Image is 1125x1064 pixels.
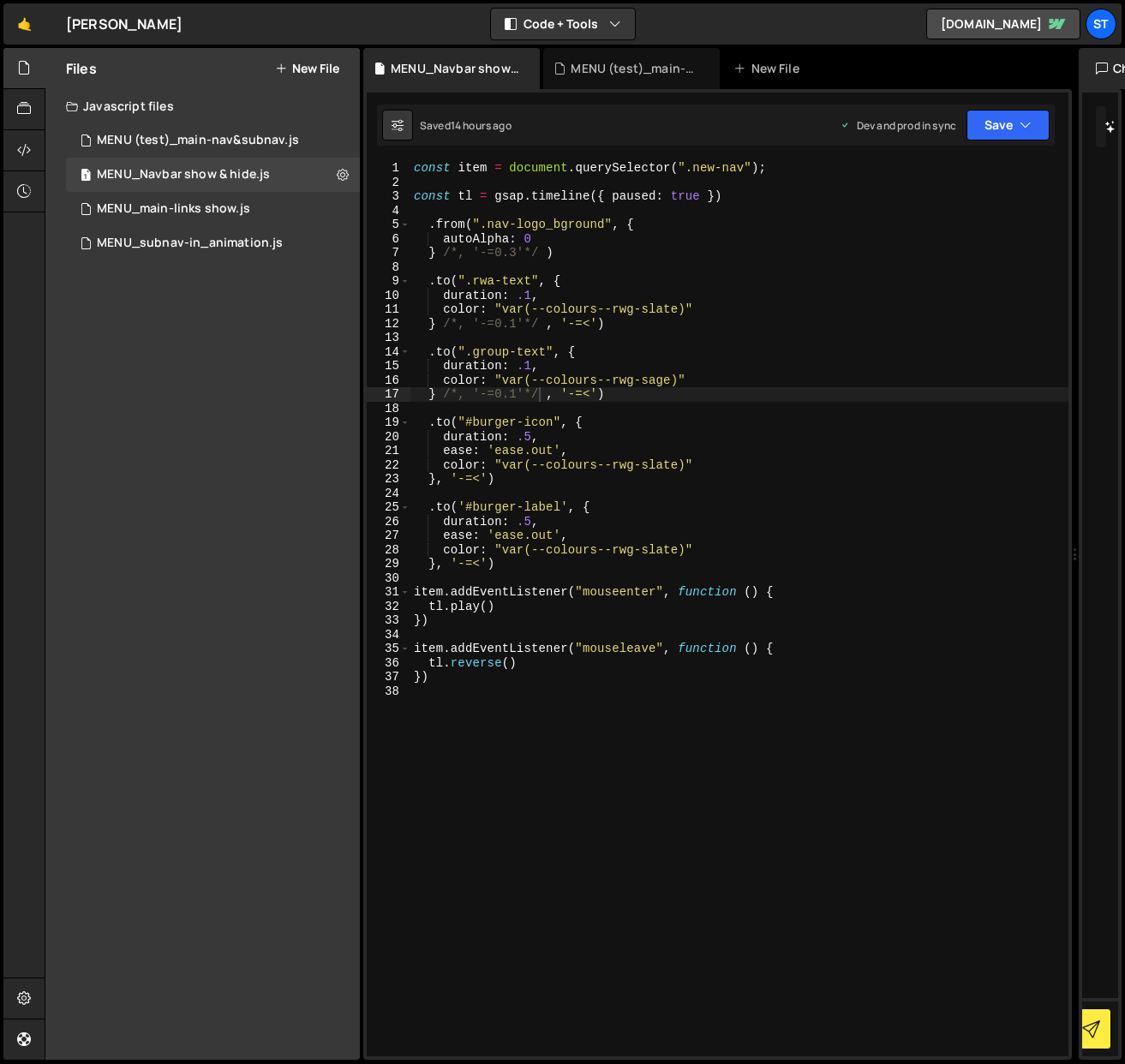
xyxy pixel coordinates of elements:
div: 16445/44754.js [66,226,360,260]
div: 18 [367,402,410,416]
div: 30 [367,571,410,586]
div: 14 hours ago [451,118,512,133]
div: 1 [367,161,410,176]
button: Save [966,110,1050,140]
div: 17 [367,387,410,402]
h2: Files [66,59,97,78]
div: 16445/44745.js [66,192,360,226]
div: 38 [367,684,410,699]
div: 4 [367,204,410,218]
div: 34 [367,628,410,643]
div: 26 [367,515,410,529]
div: 31 [367,585,410,600]
div: [PERSON_NAME] [66,14,183,34]
div: MENU_subnav-in_animation.js [97,236,283,251]
div: 19 [367,415,410,430]
div: 29 [367,557,410,571]
div: Javascript files [45,89,360,123]
div: 7 [367,246,410,260]
div: 14 [367,345,410,360]
div: 12 [367,317,410,332]
button: Code + Tools [491,9,635,39]
div: 37 [367,670,410,684]
div: 24 [367,487,410,501]
a: [DOMAIN_NAME] [926,9,1080,39]
div: 22 [367,458,410,473]
div: Dev and prod in sync [840,118,956,133]
div: 5 [367,218,410,232]
div: 3 [367,189,410,204]
div: MENU_main-links show.js [97,201,250,217]
div: 28 [367,543,410,558]
div: 10 [367,289,410,303]
div: 13 [367,331,410,345]
div: New File [733,60,805,77]
div: Saved [420,118,512,133]
div: MENU_Navbar show & hide.js [97,167,270,182]
div: 36 [367,656,410,671]
div: 33 [367,613,410,628]
div: MENU (test)_main-nav&subnav.js [571,60,699,77]
div: 2 [367,176,410,190]
div: 32 [367,600,410,614]
div: 16 [367,374,410,388]
div: 16445/45050.js [66,123,360,158]
div: MENU_Navbar show & hide.js [66,158,360,192]
div: 21 [367,444,410,458]
div: 9 [367,274,410,289]
span: 1 [81,170,91,183]
div: 23 [367,472,410,487]
div: MENU (test)_main-nav&subnav.js [97,133,299,148]
div: 20 [367,430,410,445]
div: 15 [367,359,410,374]
div: 8 [367,260,410,275]
button: New File [275,62,339,75]
div: MENU_Navbar show & hide.js [391,60,519,77]
a: 🤙 [3,3,45,45]
a: St [1086,9,1116,39]
div: 27 [367,529,410,543]
div: 11 [367,302,410,317]
div: 6 [367,232,410,247]
div: 35 [367,642,410,656]
div: 25 [367,500,410,515]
